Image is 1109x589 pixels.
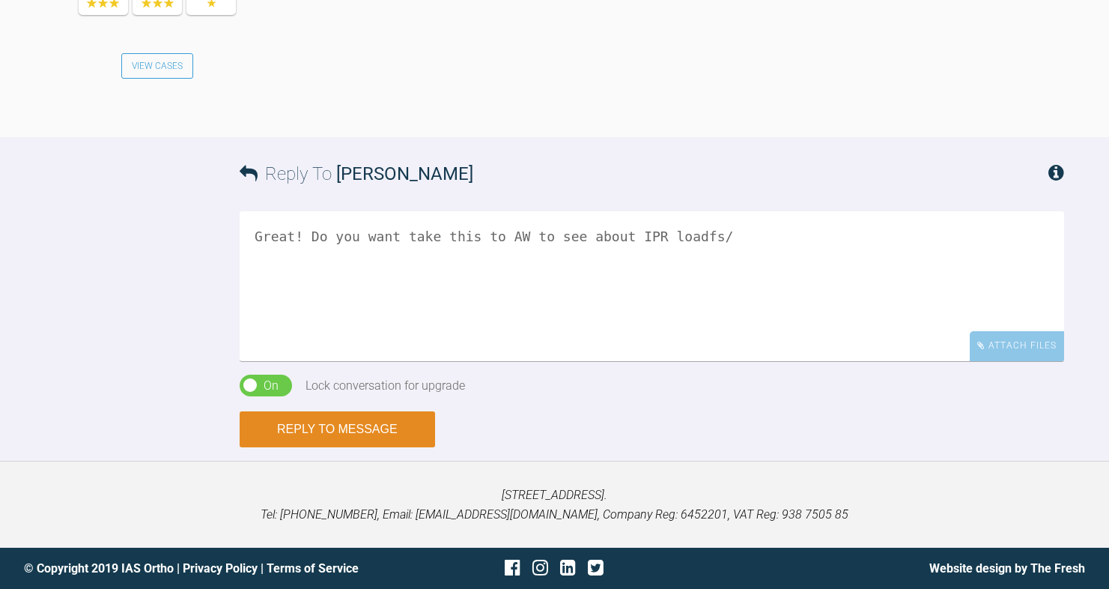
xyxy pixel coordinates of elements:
[24,486,1085,524] p: [STREET_ADDRESS]. Tel: [PHONE_NUMBER], Email: [EMAIL_ADDRESS][DOMAIN_NAME], Company Reg: 6452201,...
[24,559,377,579] div: © Copyright 2019 IAS Ortho | |
[183,561,258,576] a: Privacy Policy
[267,561,359,576] a: Terms of Service
[306,376,465,396] div: Lock conversation for upgrade
[929,561,1085,576] a: Website design by The Fresh
[240,160,473,188] h3: Reply To
[336,163,473,184] span: [PERSON_NAME]
[240,411,435,447] button: Reply to Message
[240,211,1064,361] textarea: Great! Do you want take this to AW to see about IPR loadfs/
[121,53,193,79] a: View Cases
[264,376,279,396] div: On
[970,331,1064,360] div: Attach Files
